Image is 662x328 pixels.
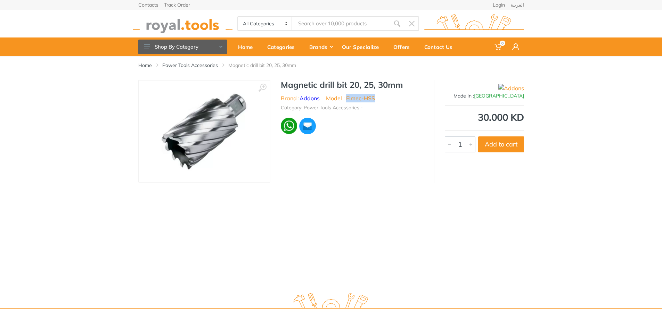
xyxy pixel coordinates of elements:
[419,37,462,56] a: Contact Us
[299,117,317,135] img: ma.webp
[164,2,190,7] a: Track Order
[281,104,363,111] li: Category: Power Tools Accessories -
[478,136,524,152] button: Add to cart
[510,2,524,7] a: العربية
[498,84,524,92] img: Addons
[337,37,389,56] a: Our Specialize
[281,293,381,312] img: royal.tools Logo
[500,41,505,46] span: 0
[304,40,337,54] div: Brands
[389,37,419,56] a: Offers
[262,40,304,54] div: Categories
[161,87,248,175] img: Royal Tools - Magnetic drill bit 20, 25, 30mm
[233,40,262,54] div: Home
[138,62,524,69] nav: breadcrumb
[162,62,218,69] a: Power Tools Accessories
[490,37,507,56] a: 0
[424,14,524,33] img: royal.tools Logo
[138,2,158,7] a: Contacts
[262,37,304,56] a: Categories
[419,40,462,54] div: Contact Us
[474,93,524,99] span: [GEOGRAPHIC_DATA]
[300,95,320,102] a: Addons
[228,62,307,69] li: Magnetic drill bit 20, 25, 30mm
[493,2,505,7] a: Login
[445,112,524,122] div: 30.000 KD
[445,92,524,100] div: Made In :
[281,80,423,90] h1: Magnetic drill bit 20, 25, 30mm
[292,16,390,31] input: Site search
[238,17,293,30] select: Category
[233,37,262,56] a: Home
[281,118,297,134] img: wa.webp
[337,40,389,54] div: Our Specialize
[138,40,227,54] button: Shop By Category
[389,40,419,54] div: Offers
[326,94,375,102] li: Model : Elmec-HSS
[133,14,232,33] img: royal.tools Logo
[281,94,320,102] li: Brand :
[138,62,152,69] a: Home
